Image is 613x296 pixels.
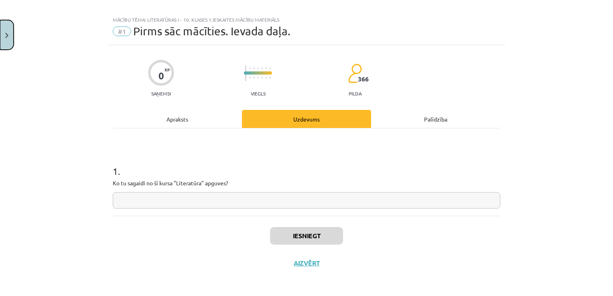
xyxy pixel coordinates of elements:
img: icon-short-line-57e1e144782c952c97e751825c79c345078a6d821885a25fce030b3d8c18986b.svg [258,77,258,79]
div: Mācību tēma: Literatūras i - 10. klases 1.ieskaites mācību materiāls [113,17,500,22]
div: Uzdevums [242,110,371,128]
p: Ko tu sagaidi no šī kursa "Literatūra" apguves? [113,179,500,187]
img: icon-short-line-57e1e144782c952c97e751825c79c345078a6d821885a25fce030b3d8c18986b.svg [262,67,262,69]
span: #1 [113,26,131,36]
img: icon-short-line-57e1e144782c952c97e751825c79c345078a6d821885a25fce030b3d8c18986b.svg [254,67,254,69]
p: Saņemsi [148,91,174,96]
img: icon-short-line-57e1e144782c952c97e751825c79c345078a6d821885a25fce030b3d8c18986b.svg [262,77,262,79]
span: XP [164,67,170,72]
div: 0 [158,70,164,81]
img: icon-short-line-57e1e144782c952c97e751825c79c345078a6d821885a25fce030b3d8c18986b.svg [250,67,250,69]
img: icon-close-lesson-0947bae3869378f0d4975bcd49f059093ad1ed9edebbc8119c70593378902aed.svg [5,33,8,38]
p: pilda [349,91,361,96]
img: icon-short-line-57e1e144782c952c97e751825c79c345078a6d821885a25fce030b3d8c18986b.svg [258,67,258,69]
img: icon-short-line-57e1e144782c952c97e751825c79c345078a6d821885a25fce030b3d8c18986b.svg [266,67,266,69]
img: icon-short-line-57e1e144782c952c97e751825c79c345078a6d821885a25fce030b3d8c18986b.svg [270,67,270,69]
h1: 1 . [113,152,500,176]
div: Apraksts [113,110,242,128]
img: icon-short-line-57e1e144782c952c97e751825c79c345078a6d821885a25fce030b3d8c18986b.svg [266,77,266,79]
span: 366 [358,75,369,83]
span: Pirms sāc mācīties. Ievada daļa. [133,24,290,38]
button: Aizvērt [291,259,322,267]
p: Viegls [251,91,266,96]
div: Palīdzība [371,110,500,128]
img: icon-short-line-57e1e144782c952c97e751825c79c345078a6d821885a25fce030b3d8c18986b.svg [250,77,250,79]
img: icon-short-line-57e1e144782c952c97e751825c79c345078a6d821885a25fce030b3d8c18986b.svg [254,77,254,79]
img: students-c634bb4e5e11cddfef0936a35e636f08e4e9abd3cc4e673bd6f9a4125e45ecb1.svg [348,63,362,83]
img: icon-short-line-57e1e144782c952c97e751825c79c345078a6d821885a25fce030b3d8c18986b.svg [270,77,270,79]
button: Iesniegt [270,227,343,245]
img: icon-long-line-d9ea69661e0d244f92f715978eff75569469978d946b2353a9bb055b3ed8787d.svg [246,65,246,81]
